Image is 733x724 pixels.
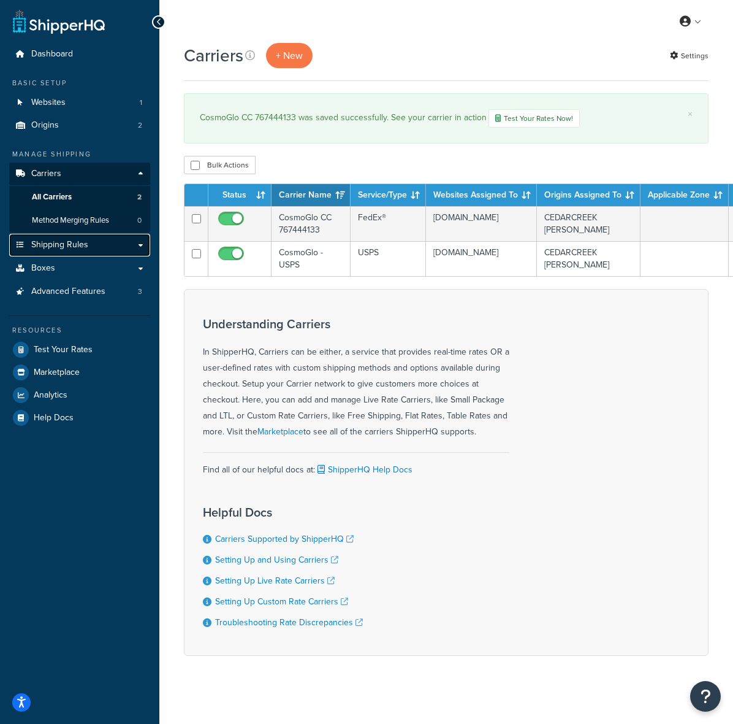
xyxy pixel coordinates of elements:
[203,317,509,331] h3: Understanding Carriers
[137,192,142,202] span: 2
[688,109,693,119] a: ×
[13,9,105,34] a: ShipperHQ Home
[351,206,426,241] td: FedEx®
[426,184,537,206] th: Websites Assigned To: activate to sort column ascending
[31,169,61,179] span: Carriers
[34,345,93,355] span: Test Your Rates
[315,463,412,476] a: ShipperHQ Help Docs
[31,120,59,131] span: Origins
[203,452,509,478] div: Find all of our helpful docs at:
[32,192,72,202] span: All Carriers
[9,407,150,429] a: Help Docs
[9,43,150,66] a: Dashboard
[9,234,150,256] a: Shipping Rules
[537,206,640,241] td: CEDARCREEK [PERSON_NAME]
[9,209,150,232] a: Method Merging Rules 0
[9,280,150,303] a: Advanced Features 3
[31,287,105,297] span: Advanced Features
[272,184,351,206] th: Carrier Name: activate to sort column ascending
[9,163,150,185] a: Carriers
[9,186,150,209] li: All Carriers
[137,215,142,226] span: 0
[351,184,426,206] th: Service/Type: activate to sort column ascending
[32,215,109,226] span: Method Merging Rules
[140,98,142,108] span: 1
[9,114,150,137] a: Origins 2
[34,368,80,378] span: Marketplace
[31,263,55,274] span: Boxes
[9,114,150,137] li: Origins
[184,156,256,174] button: Bulk Actions
[34,390,67,401] span: Analytics
[200,109,693,128] div: CosmoGlo CC 767444133 was saved successfully. See your carrier in action
[138,120,142,131] span: 2
[272,241,351,276] td: CosmoGlo - USPS
[31,240,88,250] span: Shipping Rules
[34,413,74,423] span: Help Docs
[215,595,348,608] a: Setting Up Custom Rate Carriers
[351,241,426,276] td: USPS
[9,280,150,303] li: Advanced Features
[272,206,351,241] td: CosmoGlo CC 767444133
[690,681,721,712] button: Open Resource Center
[31,49,73,60] span: Dashboard
[215,574,335,587] a: Setting Up Live Rate Carriers
[215,553,338,566] a: Setting Up and Using Carriers
[9,186,150,209] a: All Carriers 2
[9,163,150,233] li: Carriers
[9,209,150,232] li: Method Merging Rules
[640,184,729,206] th: Applicable Zone: activate to sort column ascending
[31,98,66,108] span: Websites
[537,241,640,276] td: CEDARCREEK [PERSON_NAME]
[537,184,640,206] th: Origins Assigned To: activate to sort column ascending
[138,287,142,297] span: 3
[9,78,150,88] div: Basic Setup
[257,425,303,438] a: Marketplace
[215,533,354,545] a: Carriers Supported by ShipperHQ
[9,91,150,114] a: Websites 1
[9,149,150,160] div: Manage Shipping
[266,43,313,68] button: + New
[670,47,708,64] a: Settings
[9,339,150,361] a: Test Your Rates
[9,384,150,406] a: Analytics
[215,616,363,629] a: Troubleshooting Rate Discrepancies
[426,206,537,241] td: [DOMAIN_NAME]
[426,241,537,276] td: [DOMAIN_NAME]
[208,184,272,206] th: Status: activate to sort column ascending
[203,317,509,440] div: In ShipperHQ, Carriers can be either, a service that provides real-time rates OR a user-defined r...
[488,109,580,128] a: Test Your Rates Now!
[9,257,150,280] a: Boxes
[9,91,150,114] li: Websites
[9,325,150,336] div: Resources
[184,44,243,67] h1: Carriers
[9,361,150,383] a: Marketplace
[203,506,363,519] h3: Helpful Docs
